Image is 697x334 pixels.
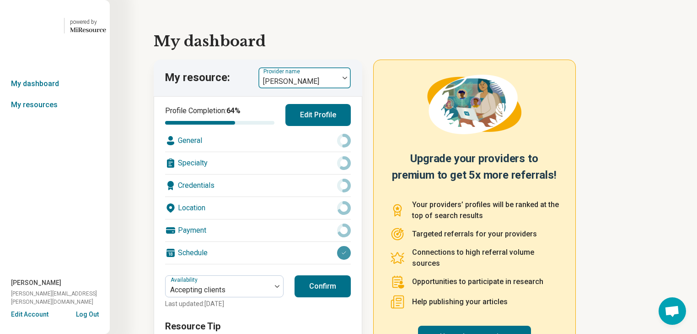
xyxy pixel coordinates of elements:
div: Profile Completion: [165,105,274,125]
p: My resource: [165,70,230,86]
span: [PERSON_NAME] [11,278,61,288]
label: Provider name [263,68,302,75]
a: Geode Healthpowered by [4,15,106,37]
button: Edit Account [11,310,48,319]
p: Opportunities to participate in research [412,276,543,287]
p: Help publishing your articles [412,296,508,307]
span: [PERSON_NAME][EMAIL_ADDRESS][PERSON_NAME][DOMAIN_NAME] [11,290,110,306]
p: Your providers’ profiles will be ranked at the top of search results [412,199,559,221]
h2: Upgrade your providers to premium to get 5x more referrals! [390,150,559,188]
div: Specialty [165,152,351,174]
div: General [165,130,351,152]
h3: Resource Tip [165,320,351,333]
label: Availability [171,277,199,283]
button: Log Out [76,310,99,317]
div: Location [165,197,351,219]
span: 64 % [226,106,241,115]
h1: My dashboard [154,30,653,52]
p: Connections to high referral volume sources [412,247,559,269]
div: Credentials [165,175,351,197]
a: Open chat [659,297,686,325]
div: Schedule [165,242,351,264]
button: Confirm [295,275,351,297]
p: Targeted referrals for your providers [412,229,537,240]
div: Payment [165,219,351,241]
button: Edit Profile [285,104,351,126]
p: Last updated: [DATE] [165,299,284,309]
img: Geode Health [4,15,59,37]
div: powered by [70,18,106,26]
